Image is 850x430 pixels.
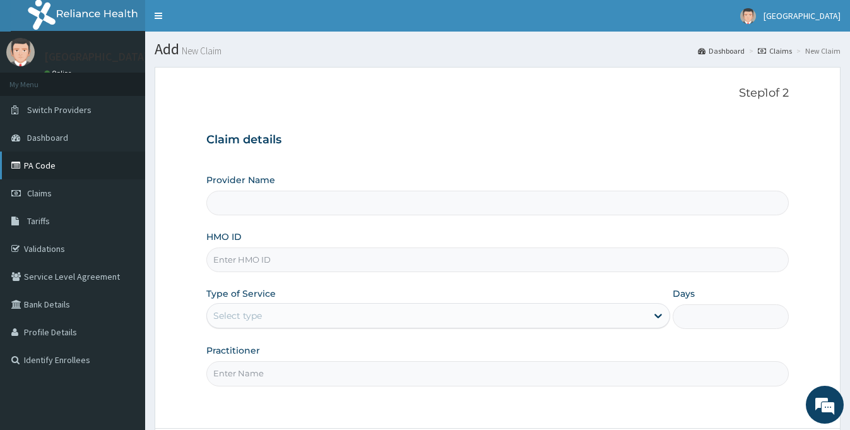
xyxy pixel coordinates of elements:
div: Select type [213,309,262,322]
label: Days [673,287,695,300]
label: HMO ID [206,230,242,243]
span: Tariffs [27,215,50,227]
small: New Claim [179,46,221,56]
a: Claims [758,45,792,56]
li: New Claim [793,45,841,56]
input: Enter HMO ID [206,248,788,272]
span: [GEOGRAPHIC_DATA] [764,10,841,21]
span: Claims [27,188,52,199]
h1: Add [155,41,841,57]
input: Enter Name [206,361,788,386]
img: User Image [740,8,756,24]
label: Practitioner [206,344,260,357]
label: Provider Name [206,174,275,186]
a: Online [44,69,74,78]
a: Dashboard [698,45,745,56]
span: Dashboard [27,132,68,143]
p: [GEOGRAPHIC_DATA] [44,51,148,63]
label: Type of Service [206,287,276,300]
span: Switch Providers [27,104,91,116]
h3: Claim details [206,133,788,147]
p: Step 1 of 2 [206,87,788,100]
img: User Image [6,38,35,66]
